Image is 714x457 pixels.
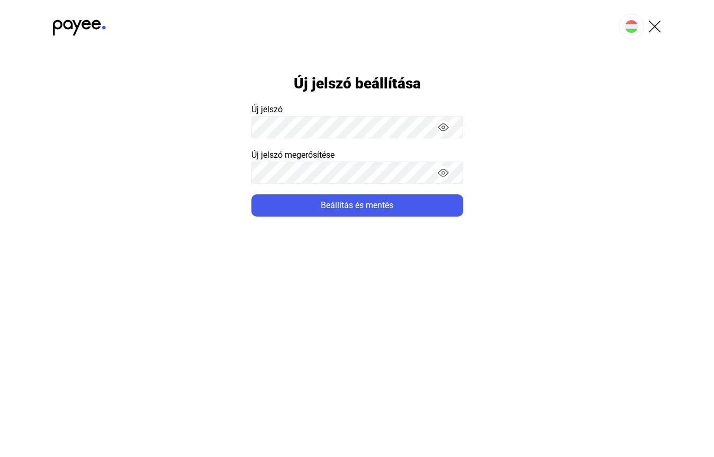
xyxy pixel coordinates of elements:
button: Beállítás és mentés [251,194,463,217]
img: eyes-on.svg [438,167,449,178]
img: X [648,20,661,33]
button: HU [619,14,644,39]
img: HU [625,20,638,33]
h1: Új jelszó beállítása [294,74,421,93]
span: Új jelszó megerősítése [251,150,335,160]
img: black-payee-blue-dot.svg [53,14,106,35]
img: eyes-on.svg [438,122,449,133]
div: Beállítás és mentés [255,199,460,212]
span: Új jelszó [251,104,283,114]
